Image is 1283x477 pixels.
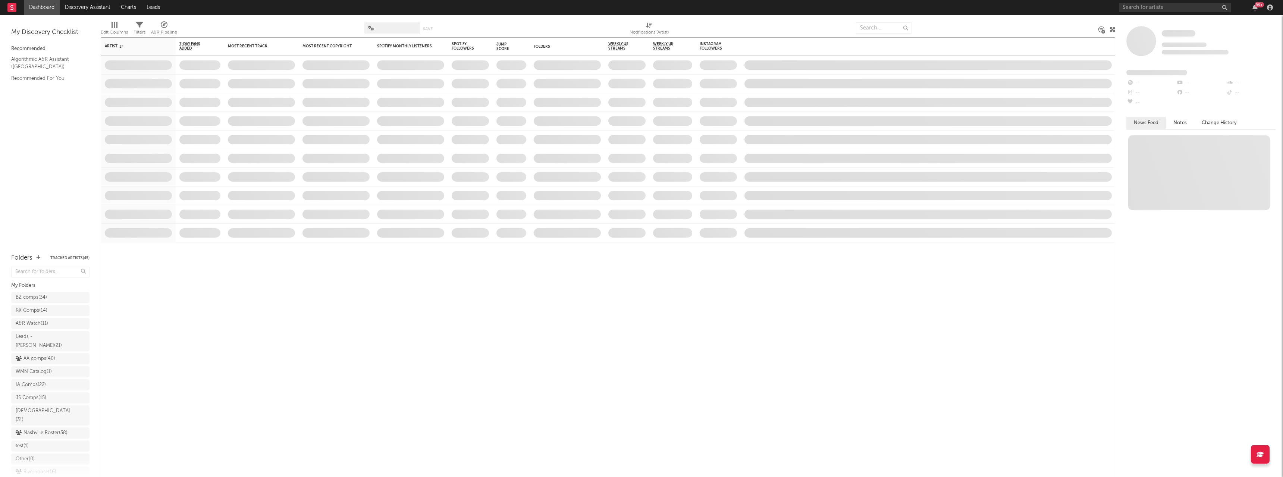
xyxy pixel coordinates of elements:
[16,332,68,350] div: Leads - [PERSON_NAME] ( 21 )
[50,256,90,260] button: Tracked Artists(45)
[11,292,90,303] a: BZ comps(34)
[1252,4,1258,10] button: 99+
[856,22,912,34] input: Search...
[16,429,68,437] div: Nashville Roster ( 38 )
[16,393,46,402] div: JS Comps ( 15 )
[1176,78,1226,88] div: --
[653,42,681,51] span: Weekly UK Streams
[179,42,209,51] span: 7-Day Fans Added
[16,367,52,376] div: WMN Catalog ( 1 )
[11,74,82,82] a: Recommended For You
[496,42,515,51] div: Jump Score
[700,42,726,51] div: Instagram Followers
[1194,117,1244,129] button: Change History
[1119,3,1231,12] input: Search for artists
[630,28,669,37] div: Notifications (Artist)
[11,281,90,290] div: My Folders
[11,55,82,70] a: Algorithmic A&R Assistant ([GEOGRAPHIC_DATA])
[11,405,90,426] a: [DEMOGRAPHIC_DATA](31)
[105,44,161,48] div: Artist
[534,44,590,49] div: Folders
[11,353,90,364] a: AA comps(40)
[11,331,90,351] a: Leads - [PERSON_NAME](21)
[11,454,90,465] a: Other(0)
[11,379,90,390] a: IA Comps(22)
[1126,117,1166,129] button: News Feed
[16,455,35,464] div: Other ( 0 )
[16,468,56,477] div: Riverhouse ( 16 )
[11,392,90,404] a: JS Comps(15)
[11,254,32,263] div: Folders
[151,28,177,37] div: A&R Pipeline
[228,44,284,48] div: Most Recent Track
[16,442,29,451] div: test ( 1 )
[1126,70,1187,75] span: Fans Added by Platform
[11,28,90,37] div: My Discovery Checklist
[1176,88,1226,98] div: --
[11,318,90,329] a: A&R Watch(11)
[11,366,90,377] a: WMN Catalog(1)
[16,354,55,363] div: AA comps ( 40 )
[1226,78,1276,88] div: --
[423,27,433,31] button: Save
[16,306,47,315] div: RK Comps ( 14 )
[134,28,145,37] div: Filters
[101,28,128,37] div: Edit Columns
[1162,43,1207,47] span: Tracking Since: [DATE]
[16,407,70,424] div: [DEMOGRAPHIC_DATA] ( 31 )
[11,305,90,316] a: RK Comps(14)
[377,44,433,48] div: Spotify Monthly Listeners
[151,19,177,40] div: A&R Pipeline
[1255,2,1264,7] div: 99 +
[1126,88,1176,98] div: --
[101,19,128,40] div: Edit Columns
[1162,30,1195,37] a: Some Artist
[302,44,358,48] div: Most Recent Copyright
[1226,88,1276,98] div: --
[134,19,145,40] div: Filters
[11,427,90,439] a: Nashville Roster(38)
[452,42,478,51] div: Spotify Followers
[11,267,90,277] input: Search for folders...
[16,380,46,389] div: IA Comps ( 22 )
[11,44,90,53] div: Recommended
[1126,78,1176,88] div: --
[1126,98,1176,107] div: --
[1166,117,1194,129] button: Notes
[608,42,634,51] span: Weekly US Streams
[630,19,669,40] div: Notifications (Artist)
[16,319,48,328] div: A&R Watch ( 11 )
[1162,50,1229,54] span: 0 fans last week
[16,293,47,302] div: BZ comps ( 34 )
[11,440,90,452] a: test(1)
